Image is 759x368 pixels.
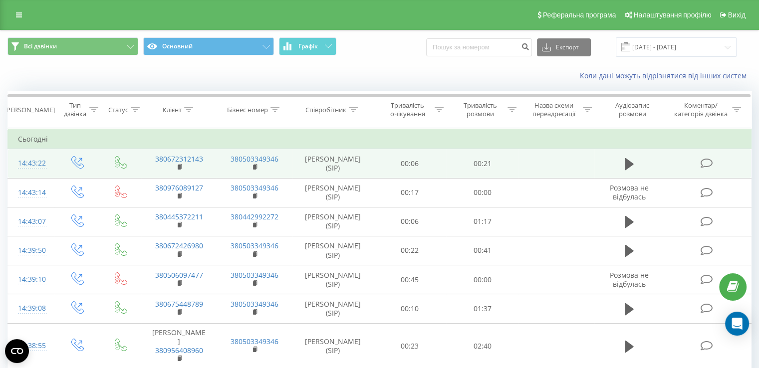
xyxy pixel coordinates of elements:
[633,11,711,19] span: Налаштування профілю
[728,11,746,19] span: Вихід
[8,129,752,149] td: Сьогодні
[155,270,203,280] a: 380506097477
[18,212,44,231] div: 14:43:07
[155,212,203,221] a: 380445372211
[292,265,374,294] td: [PERSON_NAME] (SIP)
[18,183,44,202] div: 14:43:14
[279,37,336,55] button: Графік
[446,207,518,236] td: 01:17
[543,11,616,19] span: Реферальна програма
[231,337,278,346] a: 380503349346
[63,101,86,118] div: Тип дзвінка
[374,149,446,178] td: 00:06
[383,101,433,118] div: Тривалість очікування
[18,241,44,260] div: 14:39:50
[446,149,518,178] td: 00:21
[231,212,278,221] a: 380442992272
[163,106,182,114] div: Клієнт
[671,101,730,118] div: Коментар/категорія дзвінка
[298,43,318,50] span: Графік
[374,207,446,236] td: 00:06
[292,178,374,207] td: [PERSON_NAME] (SIP)
[4,106,55,114] div: [PERSON_NAME]
[155,241,203,250] a: 380672426980
[446,294,518,323] td: 01:37
[292,294,374,323] td: [PERSON_NAME] (SIP)
[18,336,44,356] div: 14:38:55
[155,183,203,192] a: 380976089127
[455,101,505,118] div: Тривалість розмови
[24,42,57,50] span: Всі дзвінки
[292,149,374,178] td: [PERSON_NAME] (SIP)
[446,178,518,207] td: 00:00
[18,299,44,318] div: 14:39:08
[18,270,44,289] div: 14:39:10
[610,270,649,289] span: Розмова не відбулась
[227,106,268,114] div: Бізнес номер
[725,312,749,336] div: Open Intercom Messenger
[374,265,446,294] td: 00:45
[155,154,203,164] a: 380672312143
[292,236,374,265] td: [PERSON_NAME] (SIP)
[231,183,278,192] a: 380503349346
[155,346,203,355] a: 380956408960
[231,241,278,250] a: 380503349346
[580,71,752,80] a: Коли дані можуть відрізнятися вiд інших систем
[155,299,203,309] a: 380675448789
[143,37,274,55] button: Основний
[292,207,374,236] td: [PERSON_NAME] (SIP)
[18,154,44,173] div: 14:43:22
[231,299,278,309] a: 380503349346
[603,101,662,118] div: Аудіозапис розмови
[231,154,278,164] a: 380503349346
[374,178,446,207] td: 00:17
[231,270,278,280] a: 380503349346
[7,37,138,55] button: Всі дзвінки
[426,38,532,56] input: Пошук за номером
[374,236,446,265] td: 00:22
[305,106,346,114] div: Співробітник
[610,183,649,201] span: Розмова не відбулась
[446,236,518,265] td: 00:41
[374,294,446,323] td: 00:10
[528,101,580,118] div: Назва схеми переадресації
[108,106,128,114] div: Статус
[5,339,29,363] button: Open CMP widget
[537,38,591,56] button: Експорт
[446,265,518,294] td: 00:00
